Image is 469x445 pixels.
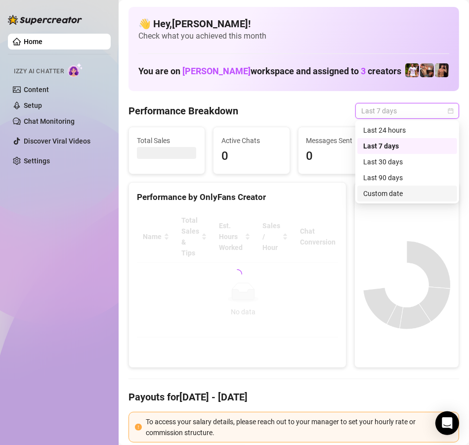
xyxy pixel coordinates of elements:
span: calendar [448,108,454,114]
div: Last 7 days [363,141,451,151]
h1: You are on workspace and assigned to creators [138,66,401,77]
img: Hector [405,63,419,77]
img: AI Chatter [68,63,83,77]
div: Last 30 days [363,156,451,167]
div: Last 90 days [363,172,451,183]
span: Check what you achieved this month [138,31,449,42]
img: Osvaldo [420,63,434,77]
span: 0 [221,147,281,166]
span: Izzy AI Chatter [14,67,64,76]
a: Discover Viral Videos [24,137,90,145]
span: exclamation-circle [135,424,142,431]
span: Messages Sent [306,135,366,146]
a: Home [24,38,43,46]
div: Performance by OnlyFans Creator [137,191,338,204]
h4: Payouts for [DATE] - [DATE] [128,390,459,404]
div: Last 30 days [357,154,457,170]
span: Total Sales [137,135,197,146]
span: 3 [361,66,366,76]
span: Last 7 days [361,103,453,118]
h4: Performance Breakdown [128,104,238,118]
img: Zach [435,63,449,77]
div: Custom date [357,186,457,201]
span: loading [231,268,244,281]
a: Settings [24,157,50,165]
div: Custom date [363,188,451,199]
a: Chat Monitoring [24,117,75,125]
div: Last 7 days [357,138,457,154]
img: logo-BBDzfeDw.svg [8,15,82,25]
div: Open Intercom Messenger [435,411,459,435]
a: Setup [24,101,42,109]
a: Content [24,86,49,94]
h4: 👋 Hey, [PERSON_NAME] ! [138,17,449,31]
div: Last 24 hours [357,122,457,138]
span: 0 [306,147,366,166]
span: [PERSON_NAME] [182,66,251,76]
div: Last 90 days [357,170,457,186]
div: Last 24 hours [363,125,451,136]
span: Active Chats [221,135,281,146]
div: To access your salary details, please reach out to your manager to set your hourly rate or commis... [146,416,453,438]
